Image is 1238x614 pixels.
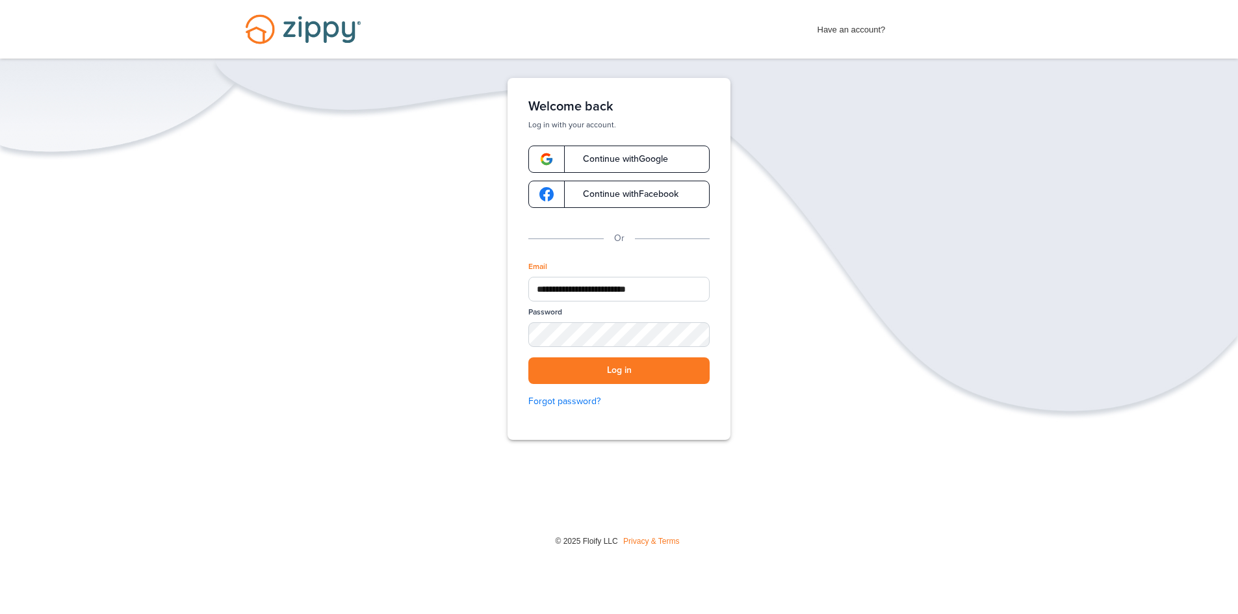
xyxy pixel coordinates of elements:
a: Forgot password? [528,394,710,409]
h1: Welcome back [528,99,710,114]
p: Log in with your account. [528,120,710,130]
a: google-logoContinue withFacebook [528,181,710,208]
label: Email [528,261,547,272]
img: google-logo [539,152,554,166]
img: google-logo [539,187,554,201]
input: Password [528,322,710,347]
a: google-logoContinue withGoogle [528,146,710,173]
span: Have an account? [818,16,886,37]
span: Continue with Facebook [570,190,678,199]
span: © 2025 Floify LLC [555,537,617,546]
p: Or [614,231,625,246]
a: Privacy & Terms [623,537,679,546]
img: Back to Top [1202,583,1235,611]
span: Continue with Google [570,155,668,164]
button: Log in [528,357,710,384]
input: Email [528,277,710,301]
label: Password [528,307,562,318]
